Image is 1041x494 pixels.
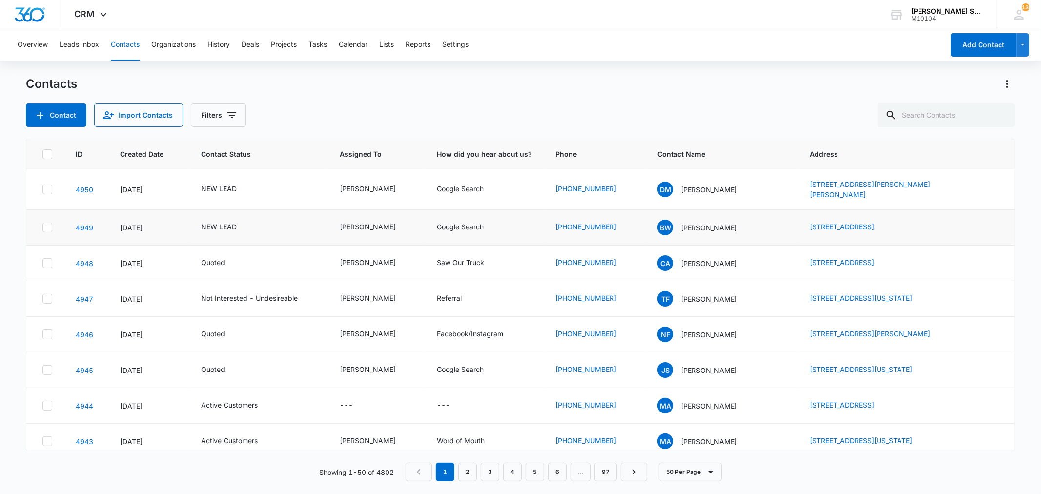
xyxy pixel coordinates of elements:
[810,400,892,412] div: Address - 2509 Sycamore, Dyer, IN, 46311 - Select to Edit Field
[810,258,874,267] a: [STREET_ADDRESS]
[657,182,755,197] div: Contact Name - Dillon Mello - Select to Edit Field
[526,463,544,481] a: Page 5
[340,184,413,195] div: Assigned To - Kenneth Florman - Select to Edit Field
[120,329,178,340] div: [DATE]
[659,463,722,481] button: 50 Per Page
[76,437,93,446] a: Navigate to contact details page for MARVINIA ANDERSON
[437,400,468,412] div: How did you hear about us? - - Select to Edit Field
[657,398,755,413] div: Contact Name - Marvinia Anderson - Select to Edit Field
[657,149,772,159] span: Contact Name
[201,184,237,194] div: NEW LEAD
[340,222,413,233] div: Assigned To - Kenneth Florman - Select to Edit Field
[76,402,93,410] a: Navigate to contact details page for Marvinia Anderson
[340,293,396,303] div: [PERSON_NAME]
[951,33,1017,57] button: Add Contact
[437,184,501,195] div: How did you hear about us? - Google Search - Select to Edit Field
[437,222,501,233] div: How did you hear about us? - Google Search - Select to Edit Field
[555,435,616,446] a: [PHONE_NUMBER]
[76,295,93,303] a: Navigate to contact details page for Tameko Florence
[555,364,616,374] a: [PHONE_NUMBER]
[271,29,297,61] button: Projects
[340,364,413,376] div: Assigned To - Ted DiMayo - Select to Edit Field
[657,433,673,449] span: MA
[340,329,396,339] div: [PERSON_NAME]
[555,222,616,232] a: [PHONE_NUMBER]
[340,149,399,159] span: Assigned To
[681,436,737,447] p: [PERSON_NAME]
[201,329,243,340] div: Contact Status - Quoted - Select to Edit Field
[120,401,178,411] div: [DATE]
[201,364,243,376] div: Contact Status - Quoted - Select to Edit Field
[201,293,315,305] div: Contact Status - Not Interested - Undesireable - Select to Edit Field
[340,329,413,340] div: Assigned To - Jim McDevitt - Select to Edit Field
[810,329,948,340] div: Address - 2544 Deer Point Dr, Montgomery, IL, 60538 - Select to Edit Field
[810,401,874,409] a: [STREET_ADDRESS]
[76,185,93,194] a: Navigate to contact details page for Dillon Mello
[94,103,183,127] button: Import Contacts
[201,257,225,268] div: Quoted
[810,436,912,445] a: [STREET_ADDRESS][US_STATE]
[657,291,673,307] span: TF
[1022,3,1030,11] span: 130
[26,103,86,127] button: Add Contact
[437,222,484,232] div: Google Search
[436,463,454,481] em: 1
[340,400,370,412] div: Assigned To - - Select to Edit Field
[437,293,462,303] div: Referral
[437,257,502,269] div: How did you hear about us? - Saw Our Truck - Select to Edit Field
[810,294,912,302] a: [STREET_ADDRESS][US_STATE]
[555,257,616,268] a: [PHONE_NUMBER]
[76,330,93,339] a: Navigate to contact details page for Nick Frantz
[555,149,620,159] span: Phone
[810,364,930,376] div: Address - 3705 Beechwood Court, Carrollton, Texas, 75007 - Select to Edit Field
[120,365,178,375] div: [DATE]
[810,365,912,373] a: [STREET_ADDRESS][US_STATE]
[201,222,237,232] div: NEW LEAD
[657,291,755,307] div: Contact Name - Tameko Florence - Select to Edit Field
[810,435,930,447] div: Address - 2509 sycamore drive, Dyer, Indiana, 46311 - Select to Edit Field
[437,400,450,412] div: ---
[242,29,259,61] button: Deals
[406,29,430,61] button: Reports
[555,400,616,410] a: [PHONE_NUMBER]
[340,257,396,268] div: [PERSON_NAME]
[681,185,737,195] p: [PERSON_NAME]
[555,184,634,195] div: Phone - (817) 705-8158 - Select to Edit Field
[555,293,616,303] a: [PHONE_NUMBER]
[120,294,178,304] div: [DATE]
[437,435,485,446] div: Word of Mouth
[681,329,737,340] p: [PERSON_NAME]
[437,364,484,374] div: Google Search
[437,293,479,305] div: How did you hear about us? - Referral - Select to Edit Field
[657,255,755,271] div: Contact Name - Carlos Arancibia - Select to Edit Field
[340,293,413,305] div: Assigned To - Kenneth Florman - Select to Edit Field
[810,222,892,233] div: Address - 7929 Hook Dr, Plano, TX, 75025 - Select to Edit Field
[555,222,634,233] div: Phone - (945) 308-0862 - Select to Edit Field
[555,435,634,447] div: Phone - (773) 682-9559 - Select to Edit Field
[437,329,521,340] div: How did you hear about us? - Facebook/Instagram - Select to Edit Field
[201,293,298,303] div: Not Interested - Undesireable
[1022,3,1030,11] div: notifications count
[60,29,99,61] button: Leads Inbox
[657,433,755,449] div: Contact Name - MARVINIA ANDERSON - Select to Edit Field
[437,329,503,339] div: Facebook/Instagram
[201,184,254,195] div: Contact Status - NEW LEAD - Select to Edit Field
[657,255,673,271] span: CA
[810,329,930,338] a: [STREET_ADDRESS][PERSON_NAME]
[681,258,737,268] p: [PERSON_NAME]
[76,149,82,159] span: ID
[201,329,225,339] div: Quoted
[76,224,93,232] a: Navigate to contact details page for Brent Watts
[657,182,673,197] span: DM
[555,257,634,269] div: Phone - (305) 607-5425 - Select to Edit Field
[191,103,246,127] button: Filters
[555,293,634,305] div: Phone - (706) 691-3926 - Select to Edit Field
[555,329,616,339] a: [PHONE_NUMBER]
[437,149,532,159] span: How did you hear about us?
[308,29,327,61] button: Tasks
[201,222,254,233] div: Contact Status - NEW LEAD - Select to Edit Field
[681,223,737,233] p: [PERSON_NAME]
[657,327,673,342] span: NF
[681,401,737,411] p: [PERSON_NAME]
[75,9,95,19] span: CRM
